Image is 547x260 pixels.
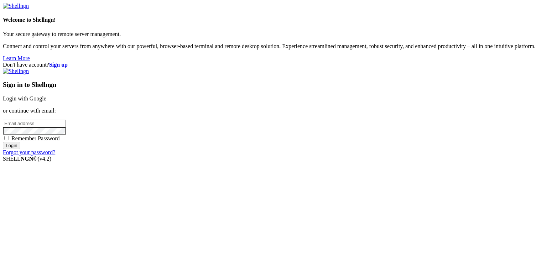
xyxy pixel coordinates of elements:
h3: Sign in to Shellngn [3,81,544,89]
a: Login with Google [3,95,46,102]
p: or continue with email: [3,108,544,114]
input: Remember Password [4,136,9,140]
h4: Welcome to Shellngn! [3,17,544,23]
img: Shellngn [3,3,29,9]
input: Email address [3,120,66,127]
img: Shellngn [3,68,29,74]
input: Login [3,142,20,149]
a: Learn More [3,55,30,61]
span: SHELL © [3,156,51,162]
span: Remember Password [11,135,60,141]
p: Connect and control your servers from anywhere with our powerful, browser-based terminal and remo... [3,43,544,50]
p: Your secure gateway to remote server management. [3,31,544,37]
a: Forgot your password? [3,149,55,155]
div: Don't have account? [3,62,544,68]
a: Sign up [49,62,68,68]
b: NGN [21,156,33,162]
span: 4.2.0 [38,156,52,162]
